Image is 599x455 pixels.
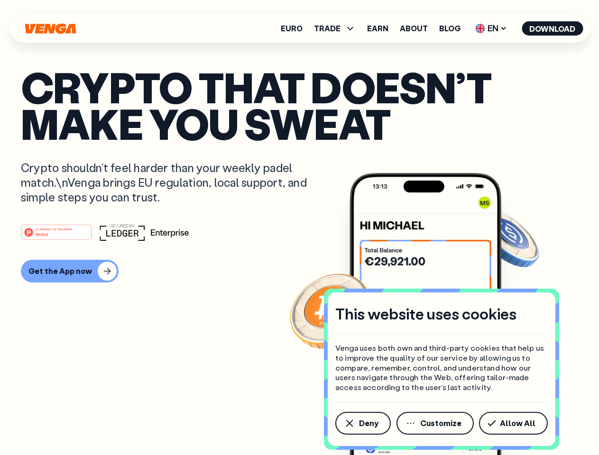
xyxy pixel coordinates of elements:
svg: Home [24,23,77,34]
a: Euro [281,25,303,32]
a: Earn [367,25,388,32]
tspan: Web3 [36,231,48,237]
p: Crypto that doesn’t make you sweat [21,69,578,141]
h4: This website uses cookies [335,304,516,324]
button: Download [522,21,583,36]
span: TRADE [314,25,341,32]
tspan: #1 PRODUCT OF THE MONTH [36,227,72,230]
a: About [400,25,428,32]
button: Get the App now [21,260,119,282]
a: Get the App now [21,260,578,282]
a: #1 PRODUCT OF THE MONTHWeb3 [21,230,92,242]
div: Get the App now [28,266,92,276]
button: Allow All [479,412,548,435]
a: Blog [439,25,461,32]
button: Customize [396,412,474,435]
button: Deny [335,412,391,435]
img: Bitcoin [288,268,373,353]
p: Venga uses both own and third-party cookies that help us to improve the quality of our service by... [335,343,548,392]
img: USDC coin [473,204,541,272]
p: Crypto shouldn’t feel harder than your weekly padel match.\nVenga brings EU regulation, local sup... [21,160,321,205]
span: TRADE [314,23,356,34]
span: Deny [359,419,378,427]
span: Customize [420,419,461,427]
img: flag-uk [475,24,485,33]
span: Allow All [500,419,535,427]
span: EN [472,21,510,36]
